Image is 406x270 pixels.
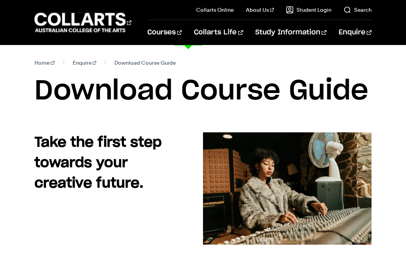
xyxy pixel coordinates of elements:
a: Student Login [286,6,331,14]
a: Enquire [339,20,372,45]
a: Study Information [255,20,326,45]
h1: Download Course Guide [34,74,372,108]
a: About Us [246,6,274,14]
a: Courses [147,20,182,45]
a: Enquire [73,57,97,68]
div: Go to homepage [34,12,128,33]
a: Collarts Life [194,20,243,45]
a: Home [34,57,55,68]
a: Collarts Online [196,6,234,14]
a: Search [344,6,372,14]
strong: Take the first step towards your creative future. [34,136,162,190]
span: Download Course Guide [114,57,176,68]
